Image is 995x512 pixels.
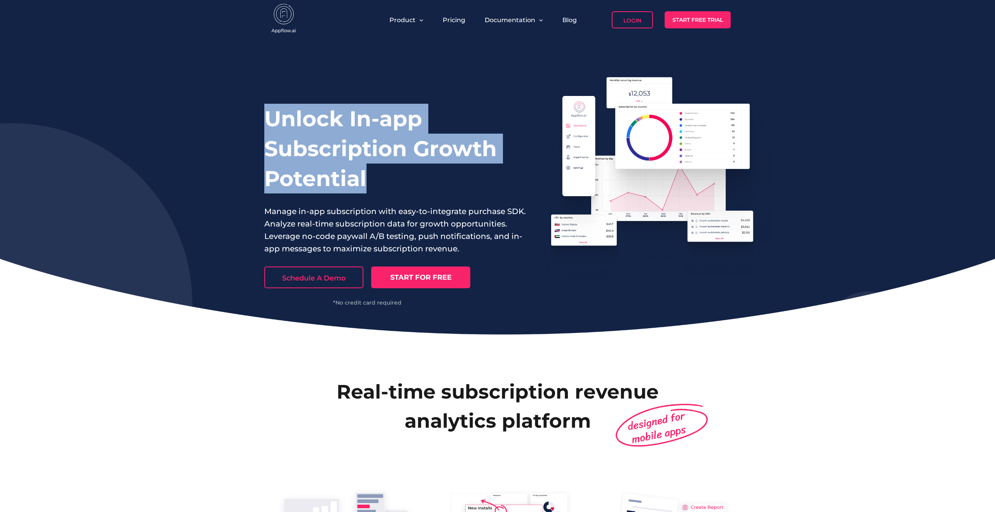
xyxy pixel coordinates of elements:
p: Manage in-app subscription with easy-to-integrate purchase SDK. Analyze real-time subscription da... [264,205,526,255]
button: Product [389,16,423,24]
a: Pricing [443,16,465,24]
a: START FOR FREE [371,266,470,288]
span: Documentation [485,16,535,24]
a: Blog [562,16,577,24]
div: *No credit card required [264,300,470,305]
button: Documentation [485,16,543,24]
a: Login [612,11,653,28]
h1: Unlock In-app Subscription Growth Potential [264,104,526,193]
img: appflow.ai-logo [264,4,303,35]
span: Product [389,16,415,24]
a: Start Free Trial [665,11,731,28]
a: Schedule A Demo [264,266,363,288]
img: design-for-mobile-apps [611,398,711,452]
h2: Real-time subscription revenue analytics platform [276,377,719,435]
